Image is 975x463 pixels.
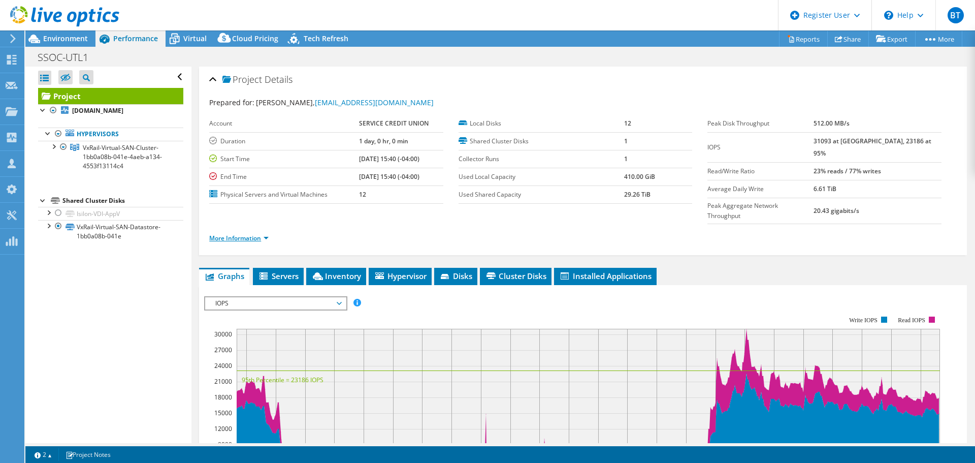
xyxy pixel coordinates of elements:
text: 21000 [214,377,232,386]
span: VxRail-Virtual-SAN-Cluster-1bb0a08b-041e-4aeb-a134-4553f13114c4 [83,143,162,170]
a: [DOMAIN_NAME] [38,104,183,117]
span: Virtual [183,34,207,43]
span: Environment [43,34,88,43]
label: Read/Write Ratio [707,166,814,176]
span: BT [948,7,964,23]
svg: \n [884,11,893,20]
span: Tech Refresh [304,34,348,43]
a: Hypervisors [38,128,183,141]
span: [PERSON_NAME], [256,98,434,107]
span: IOPS [210,297,341,310]
text: 95th Percentile = 23186 IOPS [242,376,323,384]
a: VxRail-Virtual-SAN-Cluster-1bb0a08b-041e-4aeb-a134-4553f13114c4 [38,141,183,172]
text: Read IOPS [898,317,926,324]
text: 12000 [214,424,232,433]
label: Physical Servers and Virtual Machines [209,190,359,200]
label: Used Local Capacity [459,172,624,182]
a: 2 [27,448,59,461]
b: 12 [359,190,366,199]
b: 23% reads / 77% writes [814,167,881,175]
a: Share [827,31,869,47]
b: SERVICE CREDIT UNION [359,119,429,128]
span: Hypervisor [374,271,427,281]
span: Servers [258,271,299,281]
label: Used Shared Capacity [459,190,624,200]
span: Details [265,73,292,85]
a: Project Notes [58,448,118,461]
b: 1 [624,137,628,145]
b: 12 [624,119,631,128]
b: 29.26 TiB [624,190,651,199]
label: IOPS [707,142,814,152]
text: Write IOPS [849,317,877,324]
span: Installed Applications [559,271,652,281]
h1: SSOC-UTL1 [33,52,104,63]
b: 512.00 MB/s [814,119,850,128]
a: Reports [779,31,828,47]
b: 31093 at [GEOGRAPHIC_DATA], 23186 at 95% [814,137,931,158]
label: Prepared for: [209,98,254,107]
label: Shared Cluster Disks [459,136,624,146]
text: 27000 [214,346,232,354]
a: More Information [209,234,269,242]
a: More [915,31,962,47]
b: [DOMAIN_NAME] [72,106,123,115]
label: Average Daily Write [707,184,814,194]
span: Performance [113,34,158,43]
span: Disks [439,271,472,281]
text: 24000 [214,361,232,370]
text: 18000 [214,393,232,402]
b: 20.43 gigabits/s [814,206,859,215]
label: Peak Disk Throughput [707,118,814,129]
span: Graphs [204,271,244,281]
a: VxRail-Virtual-SAN-Datastore-1bb0a08b-041e [38,220,183,242]
label: Account [209,118,359,129]
label: Start Time [209,154,359,164]
a: Project [38,88,183,104]
a: Export [868,31,916,47]
label: Peak Aggregate Network Throughput [707,201,814,221]
span: Project [222,75,262,85]
label: Collector Runs [459,154,624,164]
label: Local Disks [459,118,624,129]
label: End Time [209,172,359,182]
text: 15000 [214,409,232,417]
div: Shared Cluster Disks [62,195,183,207]
b: [DATE] 15:40 (-04:00) [359,155,419,163]
b: 1 [624,155,628,163]
span: Cluster Disks [485,271,546,281]
span: Inventory [311,271,361,281]
b: [DATE] 15:40 (-04:00) [359,172,419,181]
text: 30000 [214,330,232,338]
b: 6.61 TiB [814,184,836,193]
a: Isilon-VDI-AppV [38,207,183,220]
span: Cloud Pricing [232,34,278,43]
label: Duration [209,136,359,146]
b: 1 day, 0 hr, 0 min [359,137,408,145]
b: 410.00 GiB [624,172,655,181]
a: [EMAIL_ADDRESS][DOMAIN_NAME] [315,98,434,107]
text: 9000 [218,440,232,449]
